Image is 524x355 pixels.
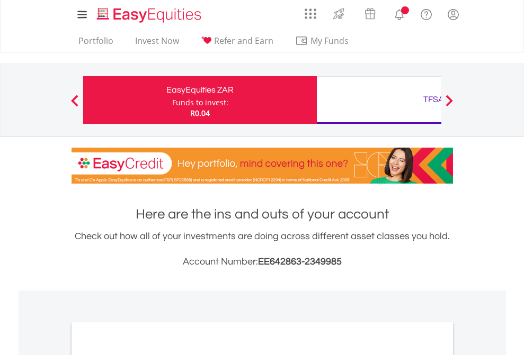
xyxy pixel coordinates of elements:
span: R0.04 [190,108,210,118]
img: EasyEquities_Logo.png [95,6,206,24]
button: Next [439,100,460,111]
a: Portfolio [74,35,118,52]
h3: Account Number: [72,254,453,269]
div: EasyEquities ZAR [90,83,310,97]
div: Funds to invest: [172,97,228,108]
a: Invest Now [131,35,183,52]
img: thrive-v2.svg [330,5,348,22]
a: Vouchers [354,3,386,22]
span: Refer and Earn [214,35,273,47]
img: EasyCredit Promotion Banner [72,148,453,184]
a: AppsGrid [298,3,323,20]
a: Refer and Earn [197,35,278,52]
a: My Profile [440,3,467,26]
h1: Here are the ins and outs of your account [72,205,453,224]
a: Notifications [386,3,413,24]
div: Check out how all of your investments are doing across different asset classes you hold. [72,229,453,269]
span: EE642863-2349985 [258,257,342,267]
a: FAQ's and Support [413,3,440,24]
img: grid-menu-icon.svg [305,8,316,20]
span: My Funds [295,34,365,48]
img: vouchers-v2.svg [361,5,379,22]
button: Previous [64,100,85,111]
a: Home page [93,3,206,24]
